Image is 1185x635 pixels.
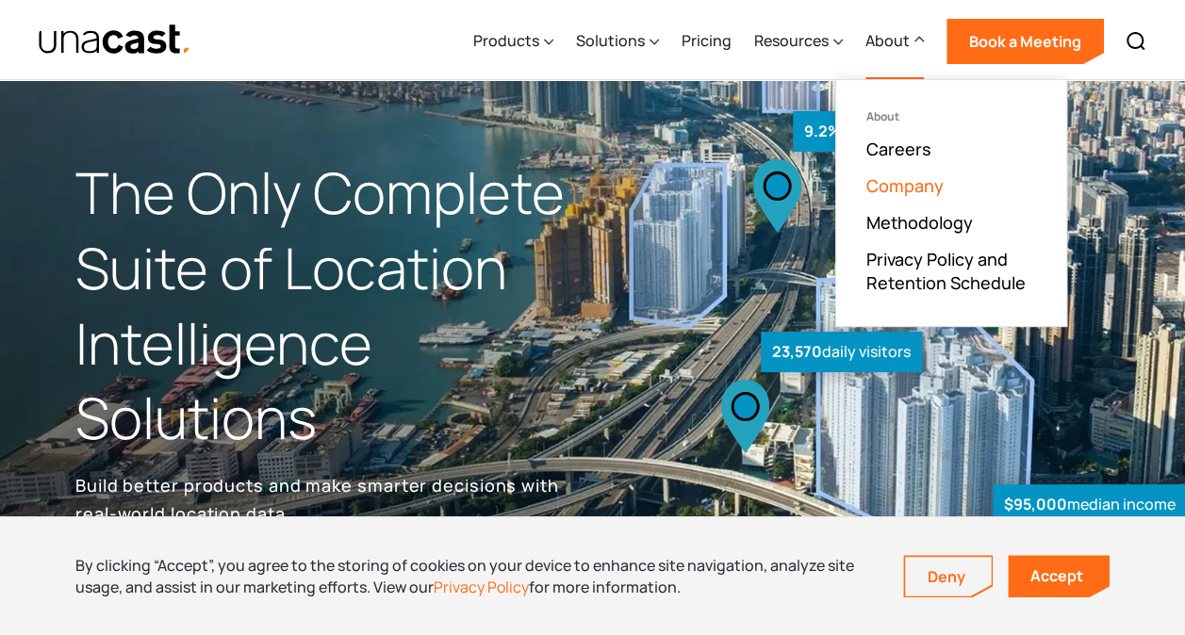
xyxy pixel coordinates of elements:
strong: $95,000 [1004,494,1067,514]
div: About [865,29,910,52]
a: Book a Meeting [946,19,1104,64]
a: home [38,24,191,57]
div: Solutions [576,3,659,80]
div: Products [473,3,553,80]
a: Pricing [682,3,732,80]
strong: 9.2% [804,121,841,141]
div: Solutions [576,29,645,52]
a: Company [866,174,944,197]
a: Deny [905,557,992,596]
div: Resources [754,3,843,80]
div: About [866,110,1036,123]
div: Products [473,29,539,52]
div: By clicking “Accept”, you agree to the storing of cookies on your device to enhance site navigati... [75,555,875,597]
div: increase in foot traffic [793,111,1009,152]
a: Careers [866,138,931,160]
a: Accept [1008,555,1110,597]
nav: About [835,79,1067,327]
div: About [865,3,924,80]
img: Search icon [1125,30,1147,53]
a: Privacy Policy and Retention Schedule [866,248,1036,295]
strong: 23,570 [772,341,822,362]
a: Privacy Policy [434,577,529,597]
a: Methodology [866,211,973,234]
img: Unacast text logo [38,24,191,57]
div: Resources [754,29,829,52]
h1: The Only Complete Suite of Location Intelligence Solutions [75,155,593,456]
div: daily visitors [761,332,922,372]
p: Build better products and make smarter decisions with real-world location data. [75,471,566,528]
